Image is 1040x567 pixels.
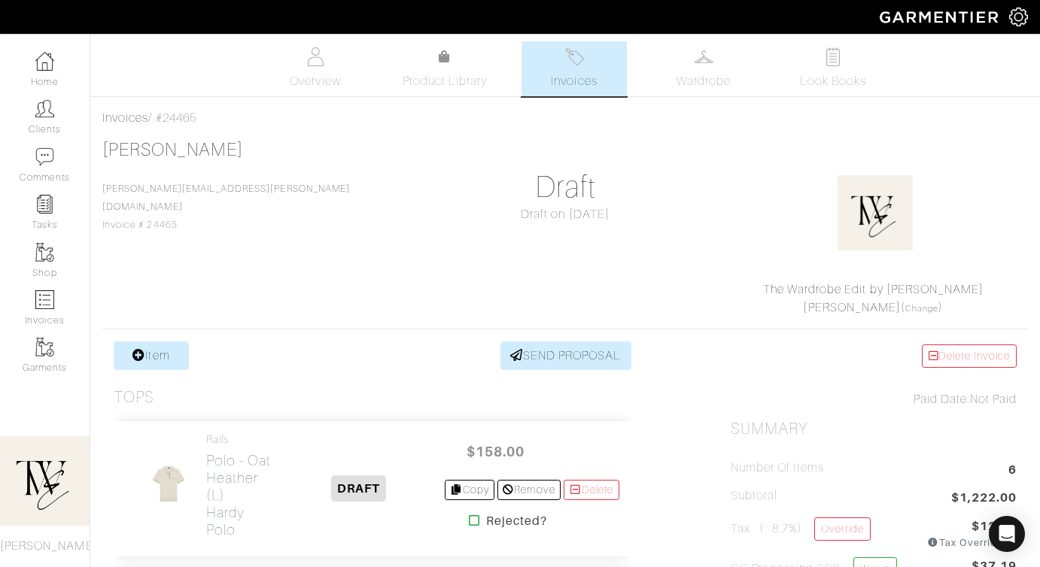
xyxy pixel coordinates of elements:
img: gear-icon-white-bd11855cb880d31180b6d7d6211b90ccbf57a29d726f0c71d8c61bd08dd39cc2.png [1009,8,1028,26]
span: $1,222.00 [951,489,1017,509]
div: Not Paid [731,390,1017,408]
span: Paid Date: [914,393,970,406]
img: clients-icon-6bae9207a08558b7cb47a8932f037763ab4055f8c8b6bfacd5dc20c3e0201464.png [35,99,54,118]
a: [PERSON_NAME] [102,140,243,159]
a: Product Library [392,48,497,90]
div: ( ) [737,280,1010,317]
img: basicinfo-40fd8af6dae0f16599ec9e87c0ef1c0a1fdea2edbe929e3d69a839185d80c458.svg [306,47,325,66]
span: Product Library [403,72,488,90]
a: [PERSON_NAME] [803,301,901,314]
img: garments-icon-b7da505a4dc4fd61783c78ac3ca0ef83fa9d6f193b1c9dc38574b1d14d53ca28.png [35,243,54,262]
a: Wardrobe [651,41,756,96]
img: orders-icon-0abe47150d42831381b5fb84f609e132dff9fe21cb692f30cb5eec754e2cba89.png [35,290,54,309]
h5: Subtotal [731,489,777,503]
span: Invoice # 24465 [102,183,350,230]
h2: Summary [731,420,1017,438]
a: The Wardrobe Edit by [PERSON_NAME] [763,283,984,296]
a: Change [905,304,938,313]
img: comment-icon-a0a6a9ef722e966f86d9cbdc48e553b5cf19dbc54f86b18d962a5391bc8f6eb6.png [35,147,54,166]
span: Invoices [551,72,597,90]
a: Override [814,517,871,541]
img: garments-icon-b7da505a4dc4fd61783c78ac3ca0ef83fa9d6f193b1c9dc38574b1d14d53ca28.png [35,338,54,356]
span: $158.00 [451,435,541,468]
img: todo-9ac3debb85659649dc8f770b8b6100bb5dab4b48dedcbae339e5042a72dfd3cc.svg [824,47,843,66]
a: Remove [497,480,560,500]
a: Invoices [102,111,148,125]
a: Delete Invoice [922,344,1017,368]
div: / #24465 [102,109,1028,127]
span: Wardrobe [677,72,731,90]
span: 6 [1008,461,1017,481]
img: wardrobe-487a4870c1b7c33e795ec22d11cfc2ed9d08956e64fb3008fe2437562e282088.svg [695,47,713,66]
span: DRAFT [331,475,386,502]
span: $12.88 [972,517,1017,535]
img: KUFdocv9AokMp6amShSdCBs6 [149,457,187,520]
a: Item [114,341,189,370]
a: Copy [445,480,495,500]
a: Overview [263,41,368,96]
h1: Draft [422,169,708,205]
img: o88SwH9y4G5nFsDJTsWZPGJH.png [838,175,913,250]
img: garmentier-logo-header-white-b43fb05a5012e4ada735d5af1a66efaba907eab6374d6393d1fbf88cb4ef424d.png [872,4,1009,30]
h5: Tax ( : 8.7%) [731,517,871,544]
span: Overview [290,72,340,90]
h5: Number of Items [731,461,824,475]
h2: Polo - Oat Heather (L) Hardy Polo [206,452,274,538]
a: Look Books [780,41,886,96]
img: reminder-icon-8004d30b9f0a5d33ae49ab947aed9ed385cf756f9e5892f1edd6e32f2345188e.png [35,195,54,214]
a: [PERSON_NAME][EMAIL_ADDRESS][PERSON_NAME][DOMAIN_NAME] [102,183,350,212]
img: dashboard-icon-dbcd8f5a0b271acd01030246c82b418ddd0df26cd7fceb0bd07c9910d44c42f6.png [35,52,54,71]
strong: Rejected? [486,512,547,530]
h4: Rails [206,433,274,446]
img: orders-27d20c2124de7fd6de4e0e44c1d41de31381a507db9b33961299e4e07d508b8c.svg [565,47,584,66]
h3: Tops [114,388,154,407]
div: Tax Overridden [927,535,1017,550]
div: Open Intercom Messenger [989,516,1025,552]
a: Delete [564,480,619,500]
a: Invoices [522,41,627,96]
div: Draft on [DATE] [422,205,708,223]
a: Rails Polo - Oat Heather (L)Hardy Polo [206,433,274,538]
span: Look Books [800,72,867,90]
a: SEND PROPOSAL [500,341,631,370]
